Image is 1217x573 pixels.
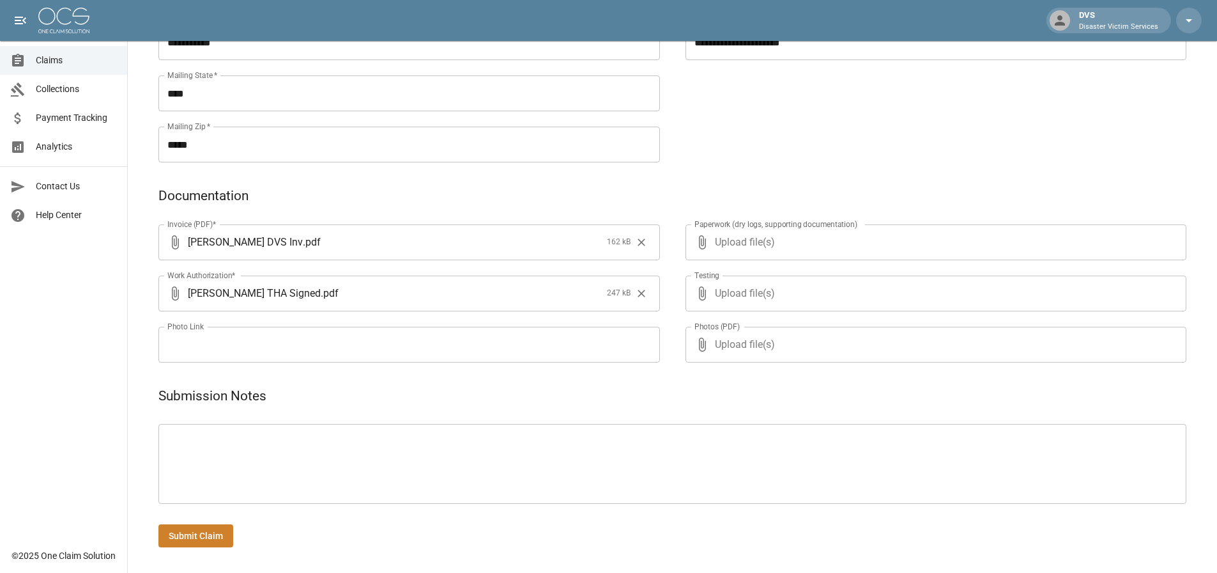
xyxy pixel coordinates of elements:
span: [PERSON_NAME] DVS Inv [188,235,303,249]
label: Work Authorization* [167,270,236,281]
span: [PERSON_NAME] THA Signed [188,286,321,301]
button: Submit Claim [158,524,233,548]
span: Payment Tracking [36,111,117,125]
div: DVS [1074,9,1163,32]
button: Clear [632,233,651,252]
span: Help Center [36,208,117,222]
span: . pdf [321,286,339,301]
span: 247 kB [607,287,631,300]
label: Photo Link [167,321,204,332]
span: . pdf [303,235,321,249]
label: Mailing State [167,70,217,81]
span: Upload file(s) [715,327,1152,363]
span: Contact Us [36,180,117,193]
span: Collections [36,82,117,96]
p: Disaster Victim Services [1079,22,1158,33]
div: © 2025 One Claim Solution [11,549,116,562]
label: Invoice (PDF)* [167,219,217,230]
span: Analytics [36,140,117,153]
span: Upload file(s) [715,276,1152,311]
span: 162 kB [607,236,631,249]
button: Clear [632,284,651,303]
button: open drawer [8,8,33,33]
label: Mailing Zip [167,121,211,132]
label: Testing [694,270,719,281]
img: ocs-logo-white-transparent.png [38,8,89,33]
label: Paperwork (dry logs, supporting documentation) [694,219,857,230]
label: Photos (PDF) [694,321,740,332]
span: Claims [36,54,117,67]
span: Upload file(s) [715,224,1152,260]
